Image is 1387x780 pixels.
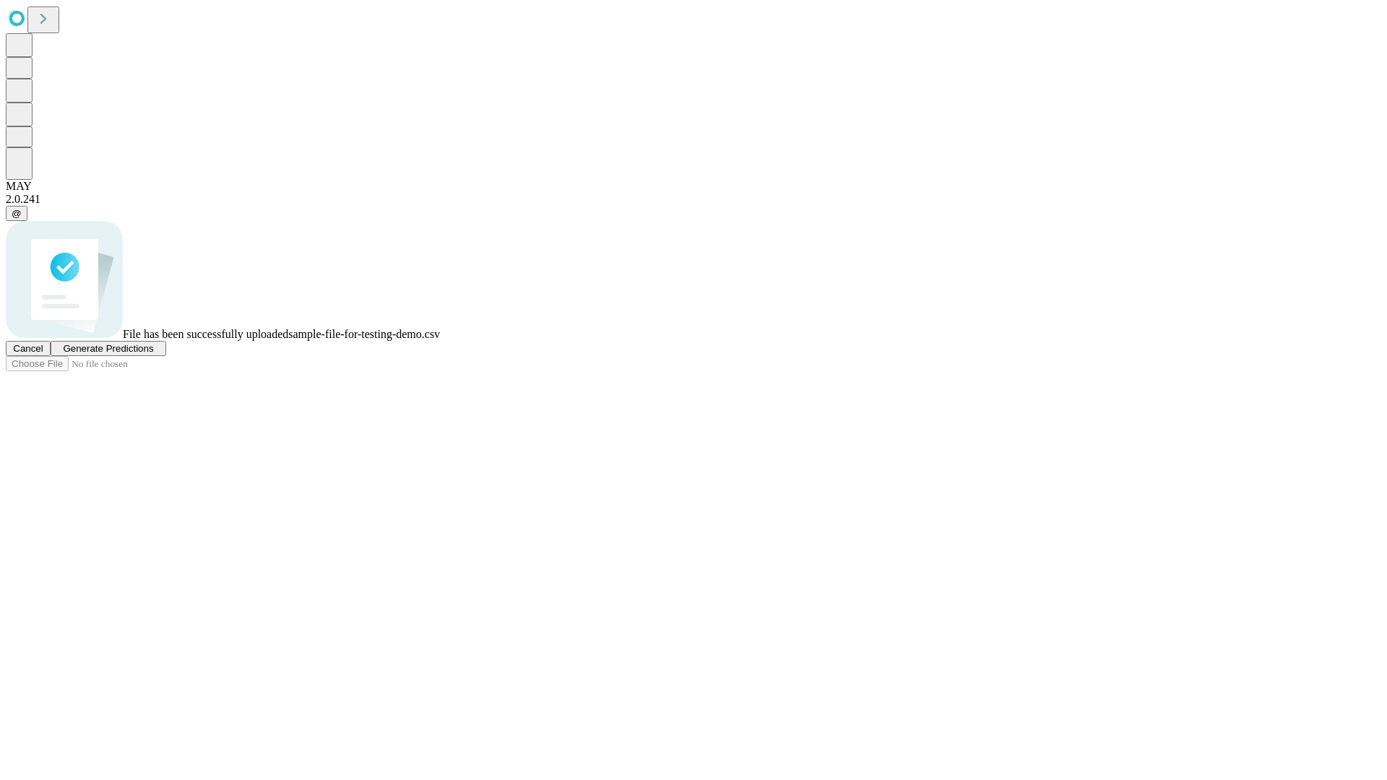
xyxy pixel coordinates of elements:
div: 2.0.241 [6,193,1381,206]
span: sample-file-for-testing-demo.csv [288,328,440,340]
span: Generate Predictions [63,343,153,354]
span: @ [12,208,22,219]
button: Cancel [6,341,51,356]
span: Cancel [13,343,43,354]
button: @ [6,206,27,221]
button: Generate Predictions [51,341,166,356]
span: File has been successfully uploaded [123,328,288,340]
div: MAY [6,180,1381,193]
